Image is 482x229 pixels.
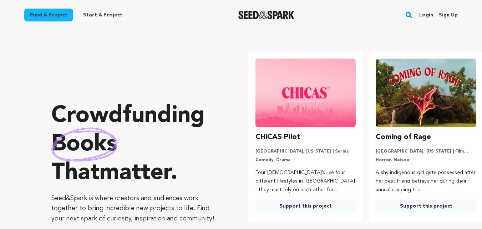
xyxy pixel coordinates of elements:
a: Sign up [439,9,458,21]
h3: CHICAS Pilot [255,131,300,143]
p: [GEOGRAPHIC_DATA], [US_STATE] | Series [255,149,356,154]
h3: Coming of Rage [376,131,431,143]
a: Support this project [255,200,356,213]
img: Coming of Rage image [376,59,476,127]
p: Comedy, Drama [255,157,356,163]
p: [GEOGRAPHIC_DATA], [US_STATE] | Film Short [376,149,476,154]
a: Seed&Spark Homepage [238,11,294,19]
img: Seed&Spark Logo Dark Mode [238,11,294,19]
a: Fund a project [24,9,73,21]
a: Login [419,9,433,21]
span: matter [100,162,171,185]
img: CHICAS Pilot image [255,59,356,127]
a: Support this project [376,200,476,213]
p: Crowdfunding that . [51,102,220,188]
a: Start a project [77,9,128,21]
p: Horror, Nature [376,157,476,163]
p: Seed&Spark is where creators and audiences work together to bring incredible new projects to life... [51,193,220,224]
p: Four [DEMOGRAPHIC_DATA]’s live four different lifestyles in [GEOGRAPHIC_DATA] - they must rely on... [255,169,356,194]
p: A shy indigenous girl gets possessed after her best friend betrays her during their annual campin... [376,169,476,194]
img: hand sketched image [51,128,117,161]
